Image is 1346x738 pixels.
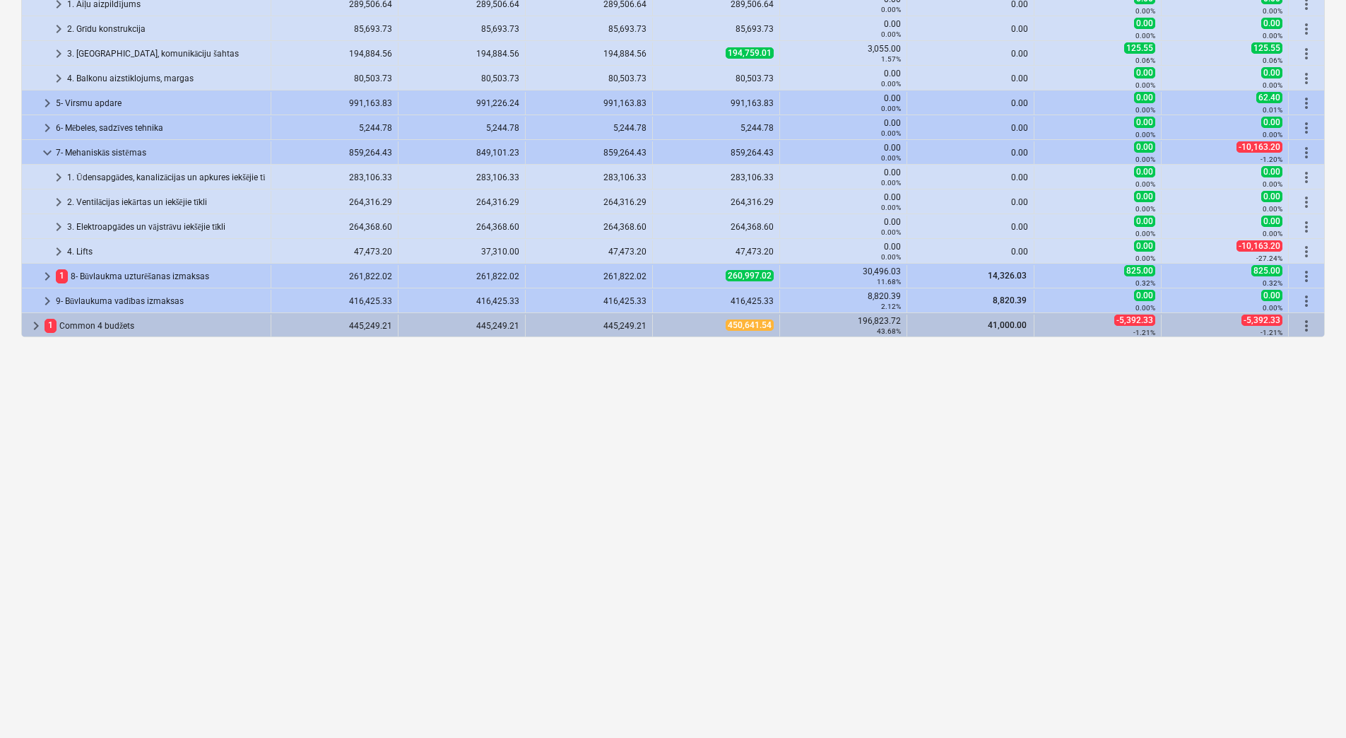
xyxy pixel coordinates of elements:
[531,148,647,158] div: 859,264.43
[1256,254,1282,262] small: -27.24%
[881,228,901,236] small: 0.00%
[404,296,519,306] div: 416,425.33
[39,293,56,310] span: keyboard_arrow_right
[50,20,67,37] span: keyboard_arrow_right
[786,93,901,113] div: 0.00
[1263,304,1282,312] small: 0.00%
[277,123,392,133] div: 5,244.78
[1275,670,1346,738] iframe: Chat Widget
[56,269,68,283] span: 1
[531,222,647,232] div: 264,368.60
[67,216,265,238] div: 3. Elektroapgādes un vājstrāvu iekšējie tīkli
[56,265,265,288] div: 8- Būvlaukma uzturēšanas izmaksas
[67,18,265,40] div: 2. Grīdu konstrukcija
[39,119,56,136] span: keyboard_arrow_right
[277,172,392,182] div: 283,106.33
[726,270,774,281] span: 260,997.02
[659,247,774,257] div: 47,473.20
[913,123,1028,133] div: 0.00
[404,321,519,331] div: 445,249.21
[277,74,392,83] div: 80,503.73
[277,271,392,281] div: 261,822.02
[531,172,647,182] div: 283,106.33
[277,98,392,108] div: 991,163.83
[877,327,901,335] small: 43.68%
[1256,92,1282,103] span: 62.40
[877,278,901,286] small: 11.68%
[786,69,901,88] div: 0.00
[1298,119,1315,136] span: More actions
[404,222,519,232] div: 264,368.60
[1135,81,1155,89] small: 0.00%
[1135,304,1155,312] small: 0.00%
[1298,144,1315,161] span: More actions
[531,321,647,331] div: 445,249.21
[659,98,774,108] div: 991,163.83
[1261,117,1282,128] span: 0.00
[1135,131,1155,139] small: 0.00%
[659,172,774,182] div: 283,106.33
[404,74,519,83] div: 80,503.73
[67,240,265,263] div: 4. Lifts
[881,30,901,38] small: 0.00%
[277,148,392,158] div: 859,264.43
[913,98,1028,108] div: 0.00
[531,197,647,207] div: 264,316.29
[659,148,774,158] div: 859,264.43
[1263,279,1282,287] small: 0.32%
[1241,315,1282,326] span: -5,392.33
[1135,230,1155,238] small: 0.00%
[1263,57,1282,64] small: 0.06%
[67,191,265,213] div: 2. Ventilācijas iekārtas un iekšējie tīkli
[1261,166,1282,177] span: 0.00
[913,148,1028,158] div: 0.00
[1251,265,1282,276] span: 825.00
[786,291,901,311] div: 8,820.39
[913,172,1028,182] div: 0.00
[1298,169,1315,186] span: More actions
[1134,141,1155,153] span: 0.00
[50,243,67,260] span: keyboard_arrow_right
[56,92,265,115] div: 5- Virsmu apdare
[39,144,56,161] span: keyboard_arrow_down
[1263,106,1282,114] small: 0.01%
[50,194,67,211] span: keyboard_arrow_right
[726,47,774,59] span: 194,759.01
[1298,194,1315,211] span: More actions
[404,123,519,133] div: 5,244.78
[786,192,901,212] div: 0.00
[1134,166,1155,177] span: 0.00
[1261,156,1282,163] small: -1.20%
[404,197,519,207] div: 264,316.29
[56,141,265,164] div: 7- Mehaniskās sistēmas
[659,74,774,83] div: 80,503.73
[986,320,1028,330] span: 41,000.00
[881,253,901,261] small: 0.00%
[531,123,647,133] div: 5,244.78
[1298,243,1315,260] span: More actions
[50,70,67,87] span: keyboard_arrow_right
[1135,57,1155,64] small: 0.06%
[1134,240,1155,252] span: 0.00
[1298,45,1315,62] span: More actions
[404,247,519,257] div: 37,310.00
[404,98,519,108] div: 991,226.24
[56,290,265,312] div: 9- Būvlaukuma vadības izmaksas
[1114,315,1155,326] span: -5,392.33
[1135,106,1155,114] small: 0.00%
[881,55,901,63] small: 1.57%
[786,242,901,262] div: 0.00
[1261,67,1282,78] span: 0.00
[881,204,901,211] small: 0.00%
[1135,254,1155,262] small: 0.00%
[45,315,265,337] div: Common 4 budžets
[1251,42,1282,54] span: 125.55
[404,271,519,281] div: 261,822.02
[913,222,1028,232] div: 0.00
[726,320,774,331] span: 450,641.54
[45,319,57,332] span: 1
[277,296,392,306] div: 416,425.33
[786,143,901,163] div: 0.00
[531,24,647,34] div: 85,693.73
[277,321,392,331] div: 445,249.21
